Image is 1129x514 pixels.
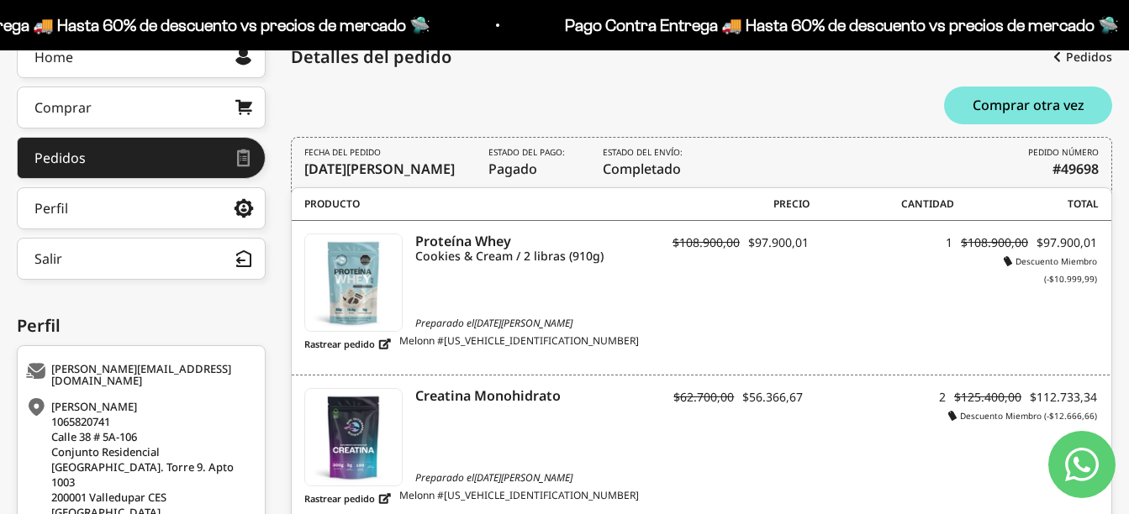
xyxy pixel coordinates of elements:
[34,151,86,165] div: Pedidos
[399,488,639,509] span: Melonn #[US_VEHICLE_IDENTIFICATION_NUMBER]
[304,146,381,159] i: FECHA DEL PEDIDO
[304,333,391,354] a: Rastrear pedido
[304,233,403,332] a: Proteína Whey - Cookies & Cream - Cookies & Cream / 2 libras (910g)
[809,233,952,267] div: 1
[673,389,734,405] s: $62.700,00
[34,101,92,114] div: Comprar
[803,388,946,422] div: 2
[17,313,266,338] div: Perfil
[1030,389,1097,405] span: $112.733,34
[17,137,266,179] a: Pedidos
[304,388,403,486] a: Creatina Monohidrato
[742,389,803,405] span: $56.366,67
[26,363,252,386] div: [PERSON_NAME][EMAIL_ADDRESS][DOMAIN_NAME]
[304,160,455,178] time: [DATE][PERSON_NAME]
[291,45,451,70] div: Detalles del pedido
[17,187,266,229] a: Perfil
[665,197,810,212] span: Precio
[399,333,639,354] span: Melonn #[US_VEHICLE_IDENTIFICATION_NUMBER]
[415,233,663,264] a: Proteína Whey Cookies & Cream / 2 libras (910g)
[944,87,1112,124] button: Comprar otra vez
[304,488,391,509] a: Rastrear pedido
[34,252,62,265] div: Salir
[1028,146,1099,159] i: PEDIDO NÚMERO
[415,233,663,249] i: Proteína Whey
[474,316,572,330] time: [DATE][PERSON_NAME]
[565,12,1119,39] p: Pago Contra Entrega 🚚 Hasta 60% de descuento vs precios de mercado 🛸
[17,36,266,78] a: Home
[17,87,266,128] a: Comprar
[304,197,666,212] span: Producto
[603,146,683,159] i: Estado del envío:
[973,98,1084,112] span: Comprar otra vez
[34,50,73,64] div: Home
[673,234,740,250] s: $108.900,00
[748,234,809,250] span: $97.900,01
[961,234,1028,250] s: $108.900,00
[488,146,565,159] i: Estado del pago:
[948,410,1097,422] i: Descuento Miembro (-$12.666,66)
[488,146,569,179] span: Pagado
[1004,255,1097,285] i: Descuento Miembro (-$10.999,99)
[810,197,954,212] span: Cantidad
[304,470,661,485] span: Preparado el
[954,389,1021,405] s: $125.400,00
[17,238,266,280] button: Salir
[305,234,402,331] img: Proteína Whey - Cookies & Cream - Cookies & Cream / 2 libras (910g)
[954,197,1099,212] span: Total
[304,316,664,331] span: Preparado el
[1053,159,1099,179] b: #49698
[1053,42,1112,72] a: Pedidos
[415,249,663,264] i: Cookies & Cream / 2 libras (910g)
[34,202,68,215] div: Perfil
[474,470,572,485] time: [DATE][PERSON_NAME]
[1037,234,1097,250] span: $97.900,01
[603,146,687,179] span: Completado
[305,389,402,485] img: Creatina Monohidrato
[415,388,660,403] a: Creatina Monohidrato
